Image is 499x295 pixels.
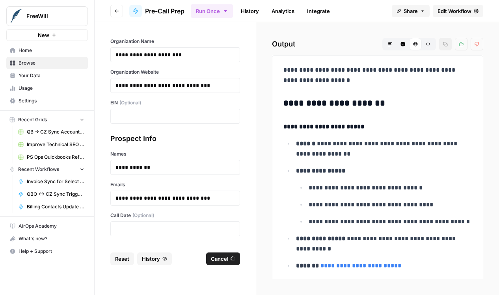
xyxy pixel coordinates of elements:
a: Analytics [267,5,299,17]
span: Cancel [211,255,228,263]
label: EIN [110,99,240,106]
a: PS Ops Quickbooks Refresh Token [15,151,88,163]
div: Prospect Info [110,133,240,144]
button: Recent Grids [6,114,88,126]
span: (Optional) [132,212,154,219]
span: Help + Support [19,248,84,255]
span: QB -> CZ Sync Account Matching [27,128,84,135]
button: Workspace: FreeWill [6,6,88,26]
button: Run Once [191,4,233,18]
a: Home [6,44,88,57]
button: Reset [110,252,134,265]
button: Cancel [206,252,240,265]
span: Share [404,7,418,15]
label: Organization Name [110,38,240,45]
a: Billing Contacts Update Workflow v3.0 (CZ <-> QB) [15,200,88,213]
h2: Output [272,38,483,50]
span: Billing Contacts Update Workflow v3.0 (CZ <-> QB) [27,203,84,210]
label: Call Date [110,212,240,219]
a: Invoice Sync for Select Partners (QB -> CZ) [15,175,88,188]
label: Emails [110,181,240,188]
a: Edit Workflow [433,5,483,17]
button: New [6,29,88,41]
button: Help + Support [6,245,88,258]
span: Pre-Call Prep [145,6,184,16]
img: FreeWill Logo [9,9,23,23]
a: Usage [6,82,88,95]
a: Browse [6,57,88,69]
span: New [38,31,49,39]
span: Your Data [19,72,84,79]
a: QBO <-> CZ Sync Trigger (Invoices & Contacts) [15,188,88,200]
span: FreeWill [26,12,74,20]
span: PS Ops Quickbooks Refresh Token [27,154,84,161]
a: Improve Technical SEO for Page [15,138,88,151]
span: (Optional) [119,99,141,106]
a: AirOps Academy [6,220,88,232]
span: Improve Technical SEO for Page [27,141,84,148]
span: AirOps Academy [19,223,84,230]
button: History [137,252,172,265]
span: Reset [115,255,129,263]
a: Your Data [6,69,88,82]
span: Invoice Sync for Select Partners (QB -> CZ) [27,178,84,185]
a: Pre-Call Prep [129,5,184,17]
span: Usage [19,85,84,92]
a: QB -> CZ Sync Account Matching [15,126,88,138]
span: QBO <-> CZ Sync Trigger (Invoices & Contacts) [27,191,84,198]
span: Browse [19,59,84,67]
div: What's new? [7,233,88,245]
label: Names [110,150,240,158]
a: Integrate [302,5,335,17]
a: Settings [6,95,88,107]
span: History [142,255,160,263]
span: Recent Grids [18,116,47,123]
span: Settings [19,97,84,104]
button: Share [392,5,430,17]
button: What's new? [6,232,88,245]
a: History [236,5,264,17]
button: Recent Workflows [6,163,88,175]
span: Home [19,47,84,54]
label: Organization Website [110,69,240,76]
span: Edit Workflow [438,7,471,15]
span: Recent Workflows [18,166,59,173]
